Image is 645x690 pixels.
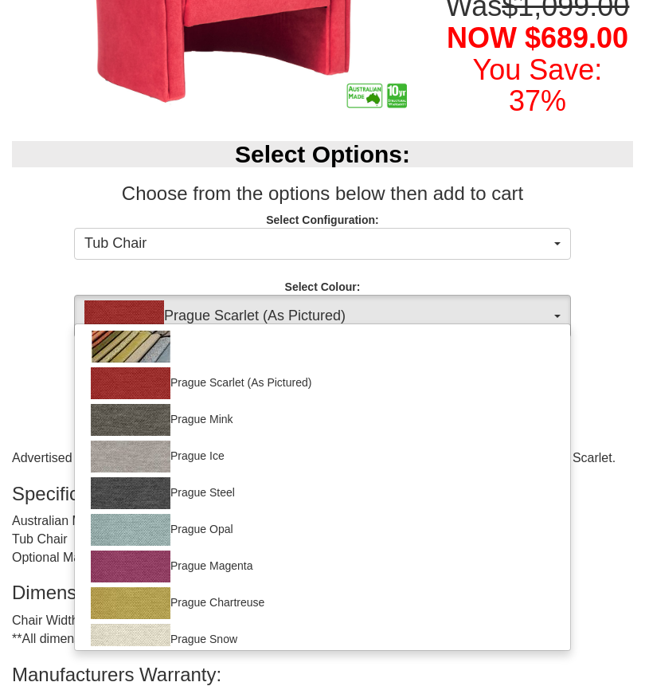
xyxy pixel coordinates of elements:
[75,475,570,512] a: Prague Steel
[91,367,170,399] img: Prague Scarlet (As Pictured)
[75,402,570,438] a: Prague Mink
[91,404,170,436] img: Prague Mink
[75,365,570,402] a: Prague Scarlet (As Pictured)
[91,441,170,472] img: Prague Ice
[91,551,170,582] img: Prague Magenta
[75,585,570,621] a: Prague Chartreuse
[91,624,170,656] img: Prague Snow
[91,477,170,509] img: Prague Steel
[75,438,570,475] a: Prague Ice
[75,548,570,585] a: Prague Magenta
[75,512,570,548] a: Prague Opal
[91,514,170,546] img: Prague Opal
[91,587,170,619] img: Prague Chartreuse
[75,621,570,658] a: Prague Snow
